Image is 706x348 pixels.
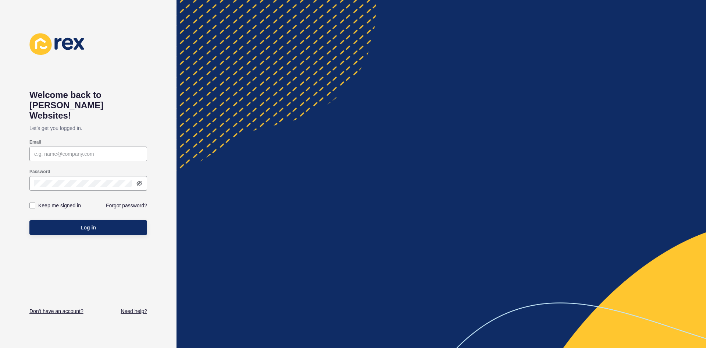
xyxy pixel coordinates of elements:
[29,139,41,145] label: Email
[106,202,147,209] a: Forgot password?
[81,224,96,231] span: Log in
[29,307,83,315] a: Don't have an account?
[29,121,147,136] p: Let's get you logged in.
[29,90,147,121] h1: Welcome back to [PERSON_NAME] Websites!
[29,220,147,235] button: Log in
[38,202,81,209] label: Keep me signed in
[29,169,50,175] label: Password
[34,150,142,158] input: e.g. name@company.com
[121,307,147,315] a: Need help?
